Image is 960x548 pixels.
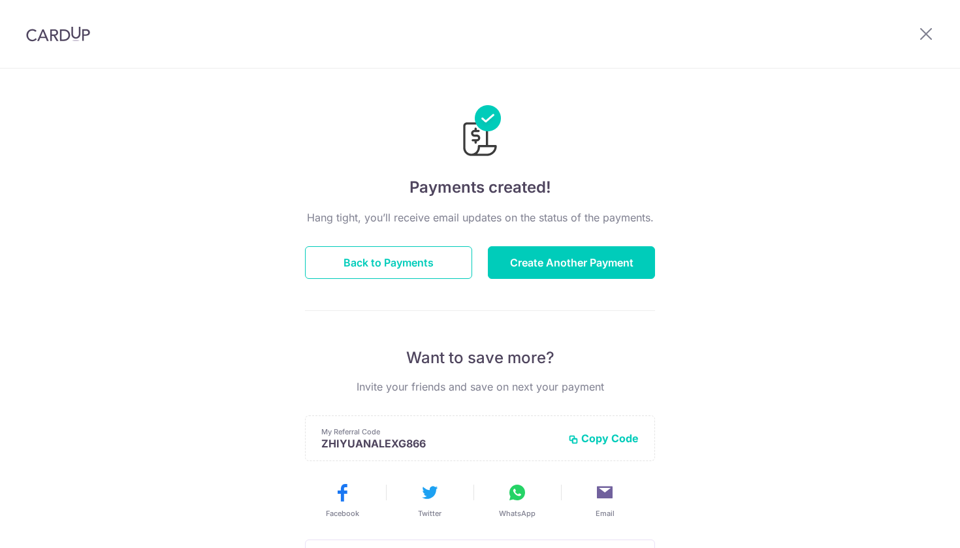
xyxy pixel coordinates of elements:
[305,246,472,279] button: Back to Payments
[391,482,468,519] button: Twitter
[305,176,655,199] h4: Payments created!
[459,105,501,160] img: Payments
[418,508,441,519] span: Twitter
[479,482,556,519] button: WhatsApp
[304,482,381,519] button: Facebook
[321,427,558,437] p: My Referral Code
[326,508,359,519] span: Facebook
[499,508,536,519] span: WhatsApp
[566,482,643,519] button: Email
[568,432,639,445] button: Copy Code
[26,26,90,42] img: CardUp
[305,379,655,395] p: Invite your friends and save on next your payment
[488,246,655,279] button: Create Another Payment
[305,347,655,368] p: Want to save more?
[305,210,655,225] p: Hang tight, you’ll receive email updates on the status of the payments.
[596,508,615,519] span: Email
[321,437,558,450] p: ZHIYUANALEXG866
